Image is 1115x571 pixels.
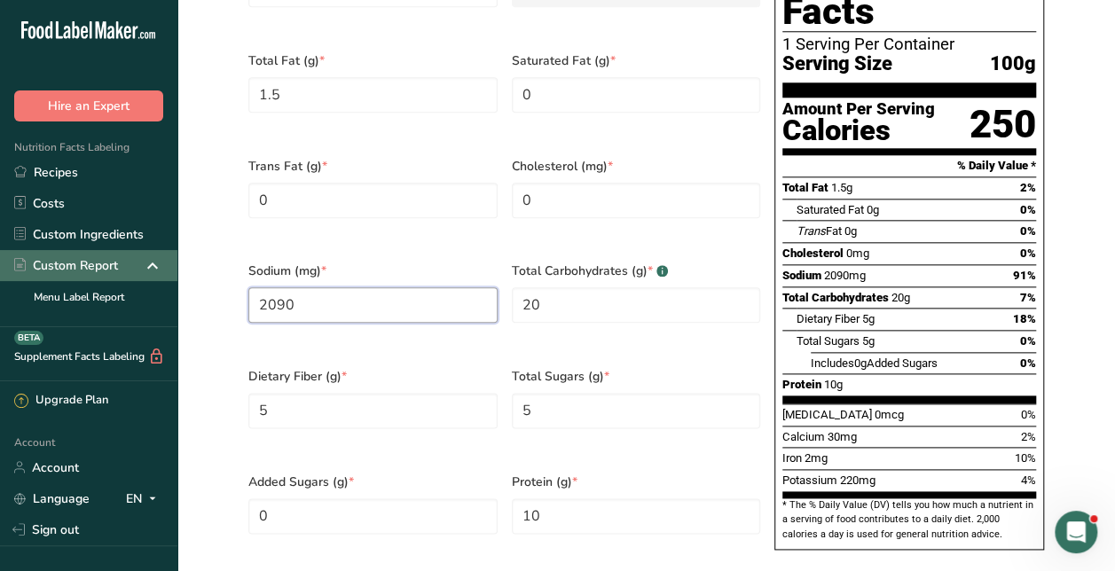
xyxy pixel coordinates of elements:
span: [MEDICAL_DATA] [782,408,872,421]
span: 0% [1020,203,1036,216]
a: Language [14,483,90,514]
span: Dietary Fiber [797,312,860,325]
div: 250 [970,101,1036,148]
span: Cholesterol [782,246,844,260]
span: Sodium [782,269,821,282]
div: Amount Per Serving [782,101,935,118]
span: Total Fat (g) [248,51,498,70]
span: 0% [1020,224,1036,238]
span: Includes Added Sugars [811,356,938,370]
span: 0g [867,203,879,216]
span: 0% [1020,356,1036,370]
span: 220mg [840,473,876,487]
div: Calories [782,118,935,144]
span: Protein (g) [512,473,761,491]
span: 0% [1020,246,1036,260]
span: 20g [891,291,910,304]
span: 91% [1013,269,1036,282]
span: 10% [1015,451,1036,465]
span: 0% [1021,408,1036,421]
span: Protein [782,378,821,391]
span: 18% [1013,312,1036,325]
span: 0g [854,356,867,370]
span: Sodium (mg) [248,262,498,280]
span: 2% [1020,181,1036,194]
div: 1 Serving Per Container [782,35,1036,53]
span: 2mg [805,451,828,465]
i: Trans [797,224,826,238]
span: Dietary Fiber (g) [248,367,498,386]
iframe: Intercom live chat [1055,511,1097,553]
span: Serving Size [782,53,892,75]
button: Hire an Expert [14,90,163,121]
section: * The % Daily Value (DV) tells you how much a nutrient in a serving of food contributes to a dail... [782,498,1036,542]
span: 7% [1020,291,1036,304]
span: Total Sugars (g) [512,367,761,386]
span: Saturated Fat [797,203,864,216]
span: Total Carbohydrates [782,291,889,304]
span: 0mcg [875,408,904,421]
span: 1.5g [831,181,852,194]
span: Potassium [782,473,837,487]
span: 2090mg [824,269,866,282]
span: 10g [824,378,843,391]
span: 0mg [846,246,869,260]
span: Cholesterol (mg) [512,157,761,176]
span: 2% [1021,430,1036,443]
span: Saturated Fat (g) [512,51,761,70]
span: Iron [782,451,802,465]
span: Total Carbohydrates (g) [512,262,761,280]
span: Trans Fat (g) [248,157,498,176]
span: Total Sugars [797,334,860,348]
span: Fat [797,224,842,238]
section: % Daily Value * [782,155,1036,176]
div: Upgrade Plan [14,392,108,410]
span: 5g [862,334,875,348]
span: Total Fat [782,181,828,194]
span: 0% [1020,334,1036,348]
div: BETA [14,331,43,345]
span: 30mg [828,430,857,443]
span: 0g [844,224,857,238]
div: Custom Report [14,256,118,275]
span: 100g [990,53,1036,75]
span: Calcium [782,430,825,443]
div: EN [126,488,163,509]
span: 5g [862,312,875,325]
span: Added Sugars (g) [248,473,498,491]
span: 4% [1021,473,1036,487]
